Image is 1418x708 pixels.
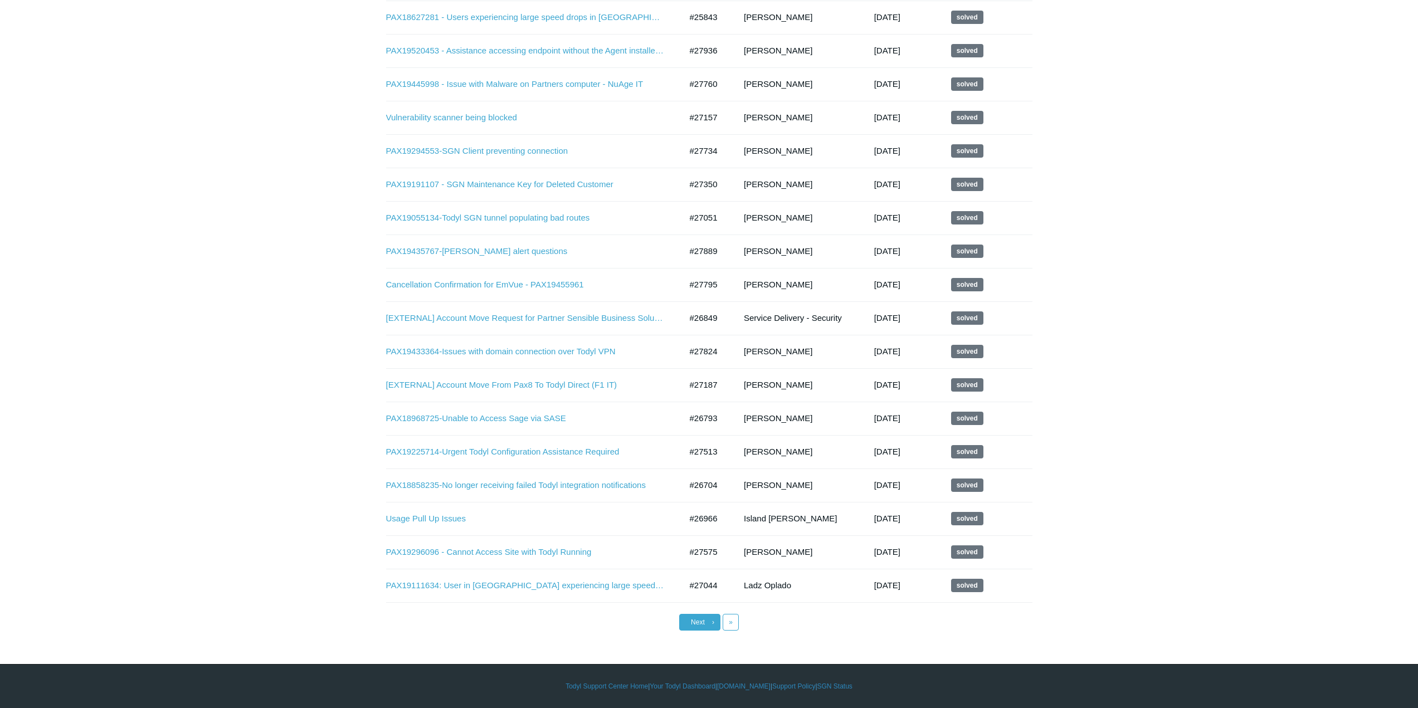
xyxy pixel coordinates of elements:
[679,368,733,402] td: #27187
[874,380,900,389] time: 09/03/2025, 19:03
[679,101,733,134] td: #27157
[951,512,983,525] span: This request has been solved
[679,268,733,301] td: #27795
[733,502,863,535] td: Island [PERSON_NAME]
[386,178,665,191] a: PAX19191107 - SGN Maintenance Key for Deleted Customer
[951,278,983,291] span: This request has been solved
[679,235,733,268] td: #27889
[951,378,983,392] span: This request has been solved
[951,44,983,57] span: This request has been solved
[733,1,863,34] td: [PERSON_NAME]
[733,201,863,235] td: [PERSON_NAME]
[733,335,863,368] td: [PERSON_NAME]
[386,446,665,458] a: PAX19225714-Urgent Todyl Configuration Assistance Required
[874,313,900,323] time: 09/04/2025, 13:01
[679,335,733,368] td: #27824
[951,412,983,425] span: This request has been solved
[733,268,863,301] td: [PERSON_NAME]
[679,402,733,435] td: #26793
[733,435,863,468] td: [PERSON_NAME]
[951,77,983,91] span: This request has been solved
[874,547,900,556] time: 08/29/2025, 21:03
[679,435,733,468] td: #27513
[679,569,733,602] td: #27044
[733,468,863,502] td: [PERSON_NAME]
[679,201,733,235] td: #27051
[874,179,900,189] time: 09/09/2025, 01:02
[679,134,733,168] td: #27734
[874,413,900,423] time: 09/03/2025, 15:03
[679,34,733,67] td: #27936
[712,618,714,626] span: ›
[951,445,983,458] span: This request has been solved
[733,134,863,168] td: [PERSON_NAME]
[951,579,983,592] span: This request has been solved
[679,468,733,502] td: #26704
[874,213,900,222] time: 09/07/2025, 17:02
[717,681,771,691] a: [DOMAIN_NAME]
[951,144,983,158] span: This request has been solved
[951,111,983,124] span: This request has been solved
[733,168,863,201] td: [PERSON_NAME]
[733,569,863,602] td: Ladz Oplado
[733,402,863,435] td: [PERSON_NAME]
[951,178,983,191] span: This request has been solved
[951,345,983,358] span: This request has been solved
[874,79,900,89] time: 09/09/2025, 21:02
[386,546,665,559] a: PAX19296096 - Cannot Access Site with Todyl Running
[679,67,733,101] td: #27760
[733,67,863,101] td: [PERSON_NAME]
[874,46,900,55] time: 09/10/2025, 18:03
[951,211,983,224] span: This request has been solved
[679,168,733,201] td: #27350
[386,681,1032,691] div: | | | |
[566,681,648,691] a: Todyl Support Center Home
[951,311,983,325] span: This request has been solved
[386,245,665,258] a: PAX19435767-[PERSON_NAME] alert questions
[733,101,863,134] td: [PERSON_NAME]
[386,379,665,392] a: [EXTERNAL] Account Move From Pax8 To Todyl Direct (F1 IT)
[874,246,900,256] time: 09/06/2025, 16:02
[386,512,665,525] a: Usage Pull Up Issues
[691,618,705,626] span: Next
[733,235,863,268] td: [PERSON_NAME]
[386,279,665,291] a: Cancellation Confirmation for EmVue - PAX19455961
[733,535,863,569] td: [PERSON_NAME]
[679,535,733,569] td: #27575
[386,145,665,158] a: PAX19294553-SGN Client preventing connection
[951,245,983,258] span: This request has been solved
[386,111,665,124] a: Vulnerability scanner being blocked
[874,280,900,289] time: 09/04/2025, 14:02
[951,11,983,24] span: This request has been solved
[874,12,900,22] time: 09/10/2025, 21:02
[386,579,665,592] a: PAX19111634: User in [GEOGRAPHIC_DATA] experiencing large speed drop on todyl
[650,681,715,691] a: Your Todyl Dashboard
[679,502,733,535] td: #26966
[386,345,665,358] a: PAX19433364-Issues with domain connection over Todyl VPN
[874,480,900,490] time: 09/01/2025, 16:02
[679,614,720,631] a: Next
[951,545,983,559] span: This request has been solved
[772,681,815,691] a: Support Policy
[874,113,900,122] time: 09/09/2025, 16:03
[729,618,733,626] span: »
[386,78,665,91] a: PAX19445998 - Issue with Malware on Partners computer - NuAge IT
[386,45,665,57] a: PAX19520453 - Assistance accessing endpoint without the Agent installed remotely
[386,11,665,24] a: PAX18627281 - Users experiencing large speed drops in [GEOGRAPHIC_DATA] - GKM2 Solutions
[733,34,863,67] td: [PERSON_NAME]
[733,301,863,335] td: Service Delivery - Security
[874,346,900,356] time: 09/03/2025, 23:02
[386,479,665,492] a: PAX18858235-No longer receiving failed Todyl integration notifications
[679,1,733,34] td: #25843
[679,301,733,335] td: #26849
[386,412,665,425] a: PAX18968725-Unable to Access Sage via SASE
[874,146,900,155] time: 09/09/2025, 14:01
[874,580,900,590] time: 08/29/2025, 02:01
[386,212,665,224] a: PAX19055134-Todyl SGN tunnel populating bad routes
[817,681,852,691] a: SGN Status
[386,312,665,325] a: [EXTERNAL] Account Move Request for Partner Sensible Business Solutions
[874,447,900,456] time: 09/02/2025, 14:35
[733,368,863,402] td: [PERSON_NAME]
[951,478,983,492] span: This request has been solved
[874,514,900,523] time: 08/31/2025, 23:02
